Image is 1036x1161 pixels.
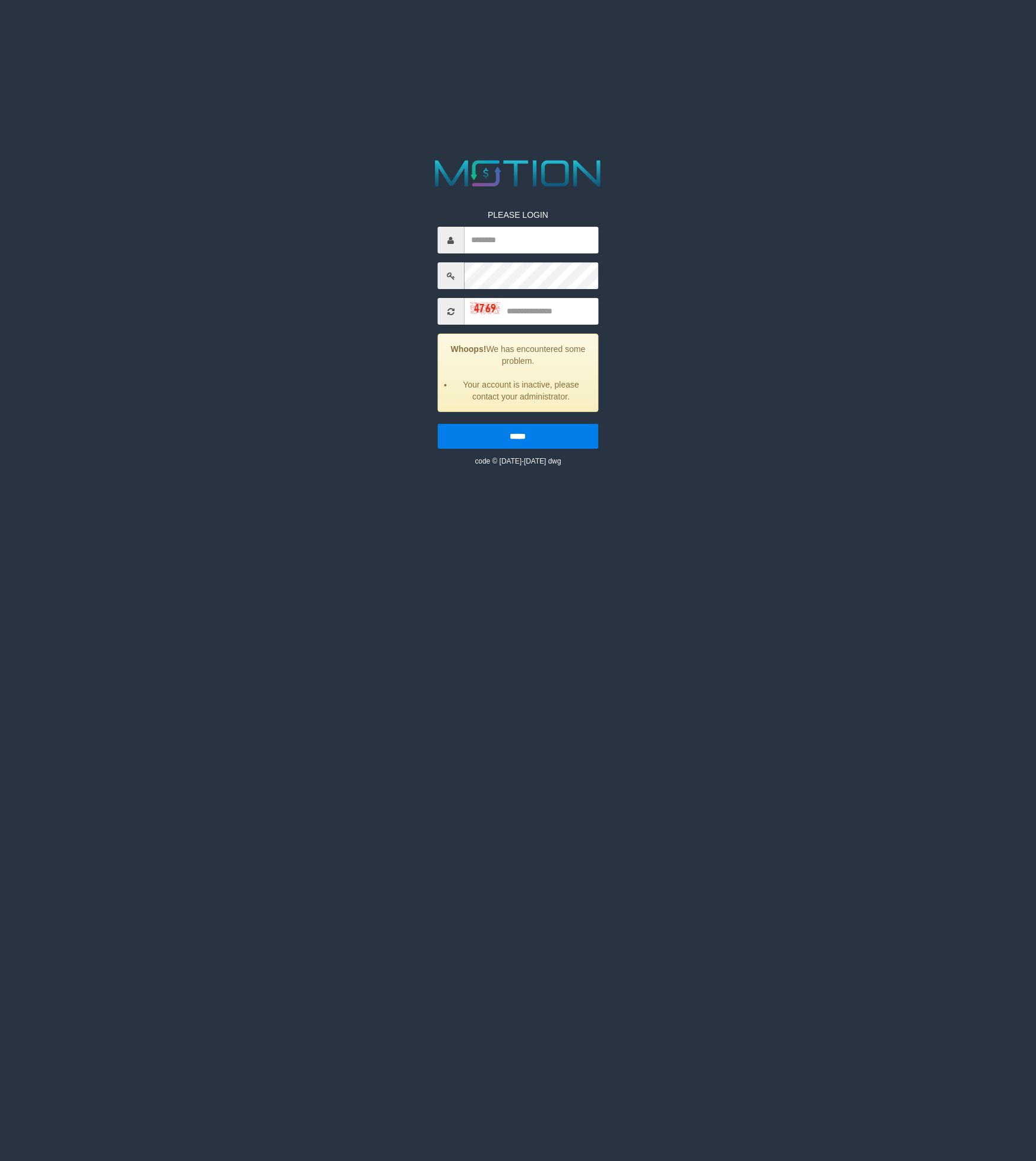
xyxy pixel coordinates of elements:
[451,344,487,354] strong: Whoops!
[475,457,561,465] small: code © [DATE]-[DATE] dwg
[427,156,609,191] img: MOTION_logo.png
[437,209,598,221] p: PLEASE LOGIN
[453,379,589,402] li: Your account is inactive, please contact your administrator.
[437,334,598,412] div: We has encountered some problem.
[470,302,500,314] img: captcha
